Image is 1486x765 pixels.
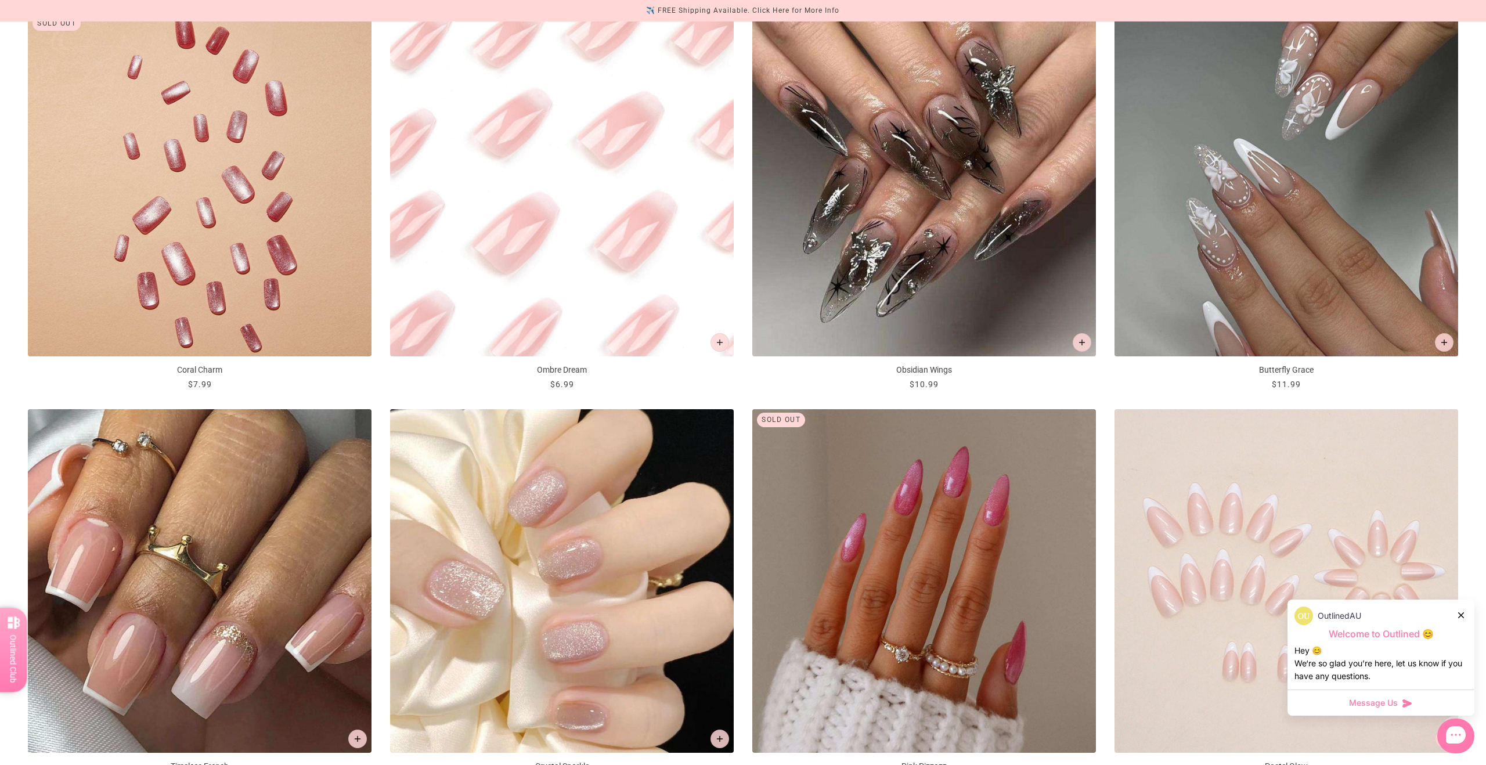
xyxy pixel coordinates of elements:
p: Ombre Dream [390,364,734,376]
p: Obsidian Wings [752,364,1096,376]
a: Butterfly Grace [1114,13,1458,391]
p: Welcome to Outlined 😊 [1294,628,1467,640]
button: Add to cart [1073,333,1091,352]
button: Add to cart [710,333,729,352]
span: $6.99 [550,380,574,389]
p: OutlinedAU [1318,609,1361,622]
div: Sold out [757,413,805,427]
span: $11.99 [1272,380,1301,389]
p: Butterfly Grace [1114,364,1458,376]
button: Add to cart [1435,333,1453,352]
a: Coral Charm [28,13,371,391]
img: data:image/png;base64,iVBORw0KGgoAAAANSUhEUgAAACQAAAAkCAYAAADhAJiYAAAAAXNSR0IArs4c6QAAArdJREFUWEf... [1294,607,1313,625]
span: Message Us [1349,697,1398,709]
img: Coral Charm-Press on Manicure-Outlined [28,13,371,356]
div: Sold out [33,16,81,31]
a: Ombre Dream [390,13,734,391]
button: Add to cart [1435,730,1453,748]
button: Add to cart [710,730,729,748]
a: Obsidian Wings [752,13,1096,391]
span: $7.99 [188,380,212,389]
div: Hey 😊 We‘re so glad you’re here, let us know if you have any questions. [1294,644,1467,683]
p: Coral Charm [28,364,371,376]
div: ✈️ FREE Shipping Available. Click Here for More Info [646,5,839,17]
button: Add to cart [348,730,367,748]
span: $10.99 [910,380,939,389]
